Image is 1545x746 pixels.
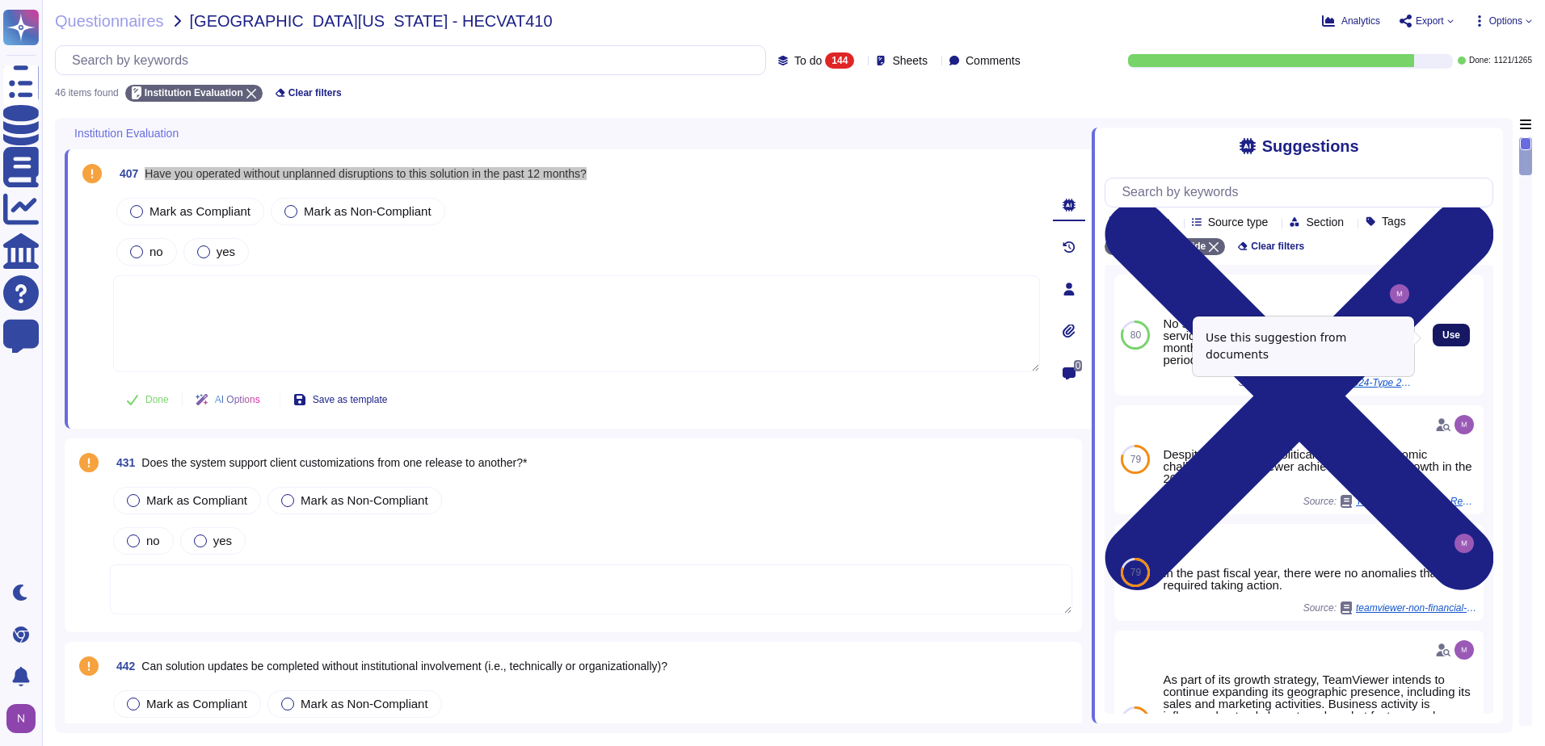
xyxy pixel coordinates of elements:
span: [GEOGRAPHIC_DATA][US_STATE] - HECVAT410 [190,13,553,29]
span: Mark as Non-Compliant [304,204,432,218]
span: Can solution updates be completed without institutional involvement (i.e., technically or organiz... [141,660,667,673]
span: Done [145,395,169,404]
span: yes [213,534,232,547]
span: Clear filters [288,88,342,98]
span: 431 [110,457,135,468]
img: user [1454,534,1474,553]
span: Done: [1469,57,1491,65]
span: Comments [966,55,1021,66]
button: Save as template [280,383,401,416]
span: Institution Evaluation [145,88,243,98]
span: no [146,534,160,547]
img: user [1454,640,1474,660]
input: Search by keywords [64,46,765,74]
span: Mark as Compliant [149,204,250,218]
button: Use [1433,324,1470,346]
span: Mark as Non-Compliant [301,697,428,710]
span: Mark as Compliant [146,697,247,710]
div: 144 [825,52,854,69]
span: 0 [1074,360,1083,371]
span: Export [1416,16,1444,26]
button: Done [113,383,182,416]
span: Questionnaires [55,13,164,29]
span: Options [1489,16,1522,26]
span: 407 [113,168,138,179]
button: Analytics [1322,15,1380,27]
div: Use this suggestion from documents [1193,316,1414,376]
img: user [6,704,36,733]
div: 46 items found [55,88,119,98]
span: Use [1442,330,1460,340]
span: Does the system support client customizations from one release to another?* [141,456,527,469]
span: Institution Evaluation [74,128,179,139]
span: Sheets [892,55,928,66]
button: user [3,701,47,736]
span: To do [794,55,822,66]
img: user [1390,284,1409,304]
input: Search by keywords [1113,178,1492,207]
span: Save as template [313,395,388,404]
span: 1121 / 1265 [1494,57,1532,65]
img: user [1454,415,1474,434]
span: 79 [1130,455,1141,464]
span: Mark as Non-Compliant [301,493,428,507]
span: 442 [110,660,135,672]
span: 80 [1130,330,1141,340]
span: Have you operated without unplanned disruptions to this solution in the past 12 months? [145,167,586,180]
span: Analytics [1341,16,1380,26]
span: no [149,245,163,258]
span: yes [217,245,235,258]
span: 79 [1130,568,1141,577]
span: Mark as Compliant [146,493,247,507]
span: AI Options [215,395,260,404]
